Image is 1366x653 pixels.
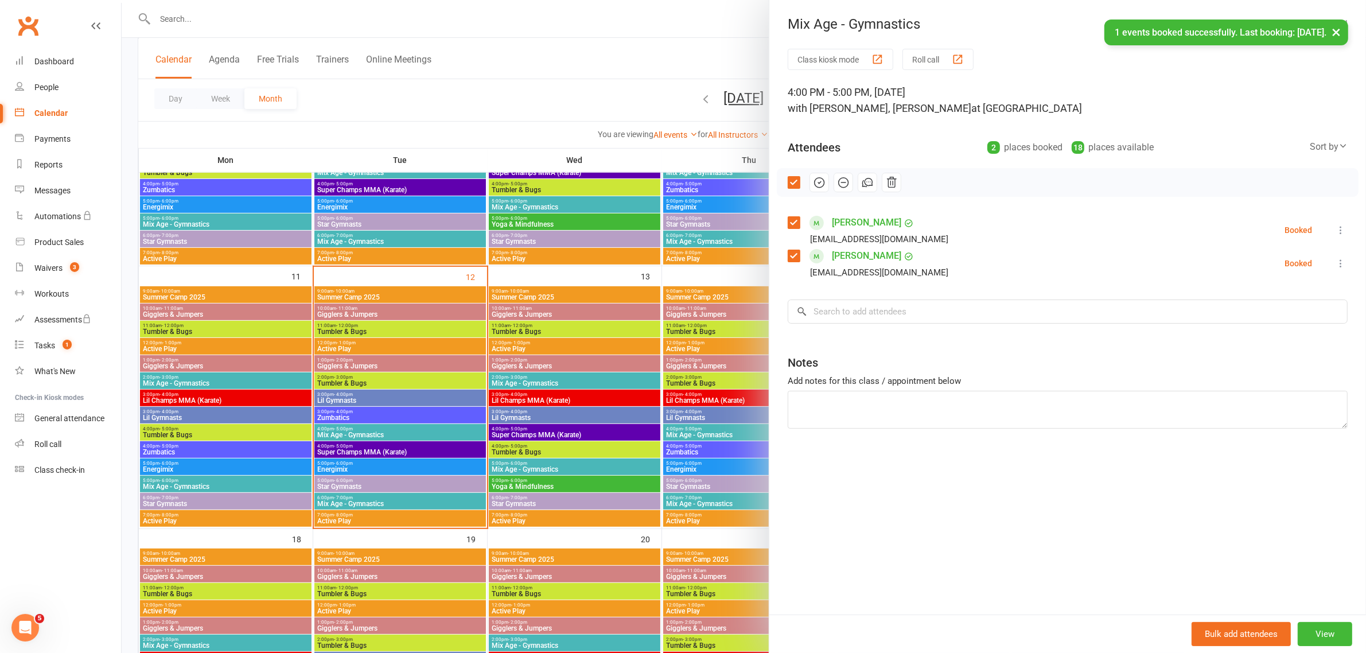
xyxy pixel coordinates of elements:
a: Automations [15,204,121,230]
div: Messages [34,186,71,195]
div: [EMAIL_ADDRESS][DOMAIN_NAME] [810,265,948,280]
div: Booked [1285,226,1312,234]
button: Roll call [902,49,974,70]
a: Calendar [15,100,121,126]
button: View [1298,622,1352,646]
a: Roll call [15,432,121,457]
div: 18 [1072,141,1084,154]
div: Booked [1285,259,1312,267]
div: Roll call [34,440,61,449]
a: Workouts [15,281,121,307]
div: What's New [34,367,76,376]
div: places booked [987,139,1063,156]
div: Assessments [34,315,91,324]
a: [PERSON_NAME] [832,213,901,232]
span: with [PERSON_NAME], [PERSON_NAME] [788,102,971,114]
div: Product Sales [34,238,84,247]
div: Mix Age - Gymnastics [769,16,1366,32]
button: × [1326,20,1346,44]
div: 2 [987,141,1000,154]
a: Tasks 1 [15,333,121,359]
div: Automations [34,212,81,221]
div: Sort by [1310,139,1348,154]
a: Assessments [15,307,121,333]
a: General attendance kiosk mode [15,406,121,432]
div: Payments [34,134,71,143]
div: 4:00 PM - 5:00 PM, [DATE] [788,84,1348,116]
div: Calendar [34,108,68,118]
a: Class kiosk mode [15,457,121,483]
div: General attendance [34,414,104,423]
div: Reports [34,160,63,169]
div: Attendees [788,139,840,156]
div: [EMAIL_ADDRESS][DOMAIN_NAME] [810,232,948,247]
div: Add notes for this class / appointment below [788,374,1348,388]
input: Search to add attendees [788,300,1348,324]
a: Waivers 3 [15,255,121,281]
button: Bulk add attendees [1192,622,1291,646]
a: [PERSON_NAME] [832,247,901,265]
span: 5 [35,614,44,623]
div: Notes [788,355,818,371]
span: at [GEOGRAPHIC_DATA] [971,102,1082,114]
a: Messages [15,178,121,204]
a: Clubworx [14,11,42,40]
a: Payments [15,126,121,152]
a: Product Sales [15,230,121,255]
div: Class check-in [34,465,85,475]
div: Waivers [34,263,63,273]
iframe: Intercom live chat [11,614,39,642]
div: Tasks [34,341,55,350]
span: 1 [63,340,72,349]
a: Dashboard [15,49,121,75]
div: places available [1072,139,1154,156]
a: What's New [15,359,121,384]
span: 3 [70,262,79,272]
div: 1 events booked successfully. Last booking: [DATE]. [1104,20,1348,45]
div: Dashboard [34,57,74,66]
a: Reports [15,152,121,178]
div: People [34,83,59,92]
div: Workouts [34,289,69,298]
button: Class kiosk mode [788,49,893,70]
a: People [15,75,121,100]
